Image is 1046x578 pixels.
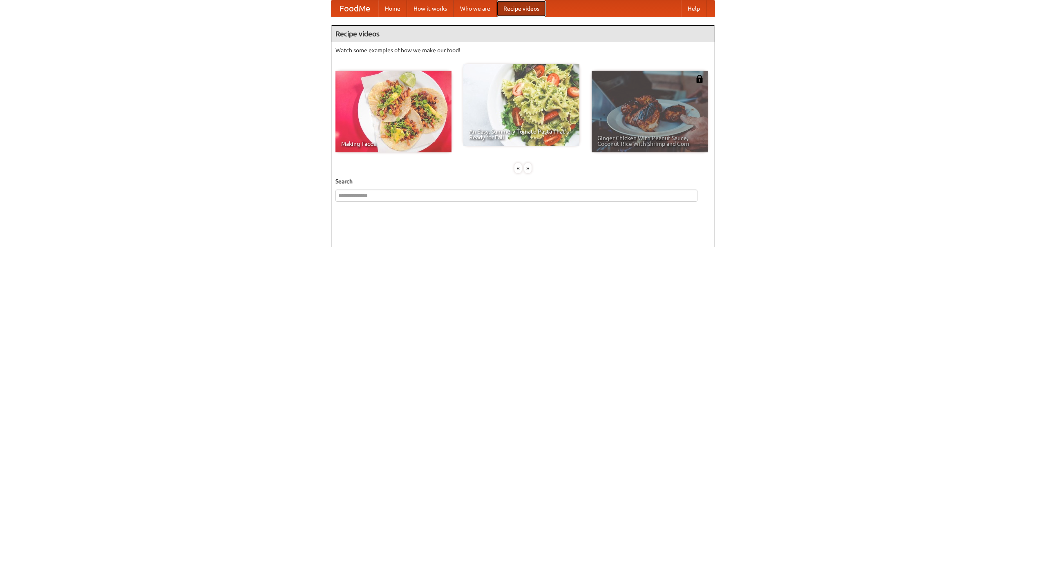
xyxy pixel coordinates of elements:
a: FoodMe [331,0,378,17]
a: How it works [407,0,454,17]
a: Home [378,0,407,17]
a: An Easy, Summery Tomato Pasta That's Ready for Fall [463,64,579,146]
span: Making Tacos [341,141,446,147]
div: » [524,163,532,173]
h4: Recipe videos [331,26,715,42]
h5: Search [335,177,711,185]
a: Making Tacos [335,71,451,152]
a: Who we are [454,0,497,17]
span: An Easy, Summery Tomato Pasta That's Ready for Fall [469,129,574,140]
img: 483408.png [695,75,704,83]
p: Watch some examples of how we make our food! [335,46,711,54]
div: « [514,163,522,173]
a: Help [681,0,706,17]
a: Recipe videos [497,0,546,17]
